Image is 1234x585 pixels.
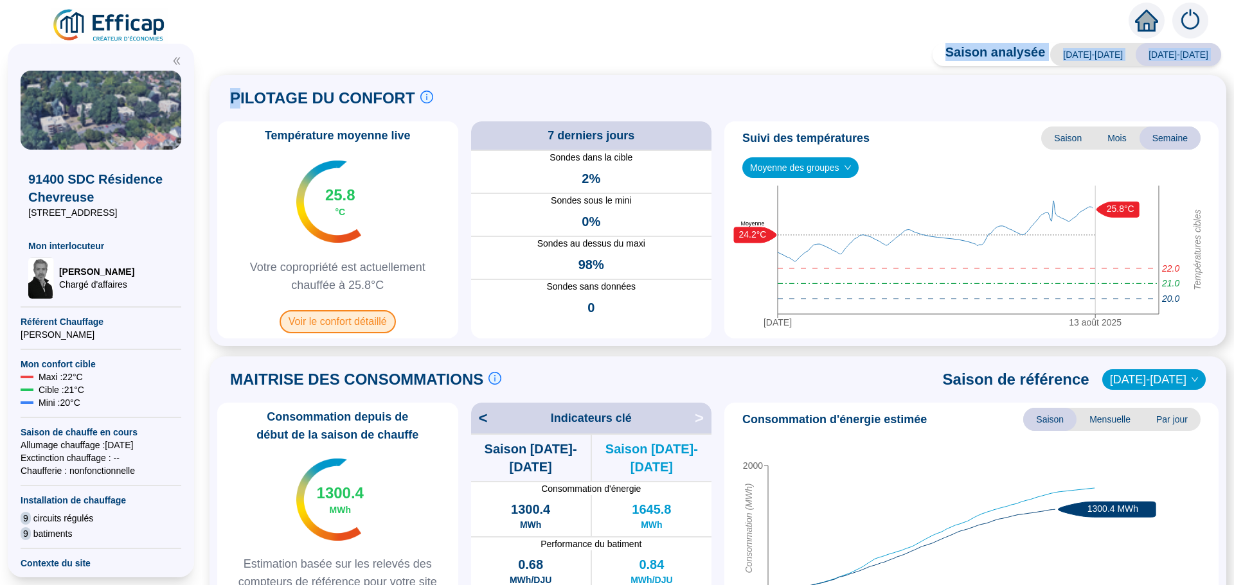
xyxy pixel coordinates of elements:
span: Mon interlocuteur [28,240,174,252]
tspan: 13 août 2025 [1069,317,1122,327]
span: Semaine [1140,127,1201,150]
span: Consommation d'énergie estimée [742,410,927,428]
span: Saison de chauffe en cours [21,426,181,439]
span: [DATE]-[DATE] [1136,43,1221,66]
span: > [695,408,711,428]
span: 9 [21,527,31,540]
span: Température moyenne live [257,127,418,144]
span: Saison de référence [943,369,1089,390]
tspan: 2000 [743,460,763,471]
span: Saison [DATE]-[DATE] [471,440,591,476]
span: 2% [582,170,600,188]
text: 1300.4 MWh [1087,503,1138,514]
img: efficap energie logo [51,8,168,44]
span: Installation de chauffage [21,494,181,507]
span: PILOTAGE DU CONFORT [230,88,415,109]
span: double-left [172,57,181,65]
span: [PERSON_NAME] [59,265,134,278]
span: Mensuelle [1077,408,1143,431]
span: Consommation depuis de début de la saison de chauffe [222,408,453,444]
span: Chargé d'affaires [59,278,134,291]
span: < [471,408,488,428]
span: 0 [587,299,595,317]
tspan: 21.0 [1161,278,1179,288]
span: 2022-2023 [1110,370,1198,389]
span: Voir le confort détaillé [280,310,396,333]
span: batiments [33,527,73,540]
span: Sondes au dessus du maxi [471,237,712,250]
span: Mon confort cible [21,358,181,371]
span: 25.8 [325,185,355,205]
span: Suivi des températures [742,129,870,147]
span: 9 [21,512,31,525]
tspan: 22.0 [1161,263,1179,274]
tspan: Températures cibles [1192,209,1203,290]
span: MWh [520,518,541,531]
span: Saison [DATE]-[DATE] [592,440,711,476]
span: Saison [1023,408,1077,431]
span: MWh [330,503,351,516]
span: home [1135,9,1158,32]
span: Allumage chauffage : [DATE] [21,439,181,451]
span: Référent Chauffage [21,315,181,328]
span: Contexte du site [21,557,181,570]
span: Consommation d'énergie [471,482,712,495]
text: 24.2°C [739,229,767,240]
span: 91400 SDC Résidence Chevreuse [28,170,174,206]
span: Votre copropriété est actuellement chauffée à 25.8°C [222,258,453,294]
span: 1645.8 [632,500,671,518]
span: Chaufferie : non fonctionnelle [21,464,181,477]
span: [PERSON_NAME] [21,328,181,341]
span: 0% [582,213,600,231]
span: 1300.4 [511,500,550,518]
span: 98% [578,256,604,274]
tspan: Consommation (MWh) [744,484,754,573]
span: Maxi : 22 °C [39,371,83,383]
span: circuits régulés [33,512,93,525]
span: info-circle [420,91,433,103]
span: 1300.4 [317,483,364,503]
span: [STREET_ADDRESS] [28,206,174,219]
img: indicateur températures [296,161,361,243]
span: Saison analysée [933,43,1046,66]
span: Sondes sans données [471,280,712,293]
span: Sondes dans la cible [471,151,712,164]
span: 7 derniers jours [548,127,634,144]
span: Cible : 21 °C [39,383,84,396]
span: info-circle [488,372,501,385]
tspan: 20.0 [1161,293,1179,304]
span: Indicateurs clé [551,409,632,427]
span: 0.84 [639,555,664,573]
span: Moyenne des groupes [750,158,851,177]
span: [DATE]-[DATE] [1050,43,1136,66]
span: Performance du batiment [471,537,712,550]
tspan: [DATE] [764,317,792,327]
img: Chargé d'affaires [28,258,54,299]
span: Par jour [1143,408,1201,431]
img: indicateur températures [296,458,361,541]
text: 25.8°C [1107,204,1134,214]
span: MWh [641,518,662,531]
span: down [844,164,852,171]
span: 0.68 [518,555,543,573]
span: Exctinction chauffage : -- [21,451,181,464]
img: alerts [1172,3,1208,39]
span: Saison [1041,127,1095,150]
span: down [1191,376,1199,383]
span: Mois [1095,127,1140,150]
span: °C [335,205,345,218]
span: MAITRISE DES CONSOMMATIONS [230,369,483,390]
span: Sondes sous le mini [471,194,712,207]
text: Moyenne [740,220,764,227]
span: Mini : 20 °C [39,396,80,409]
